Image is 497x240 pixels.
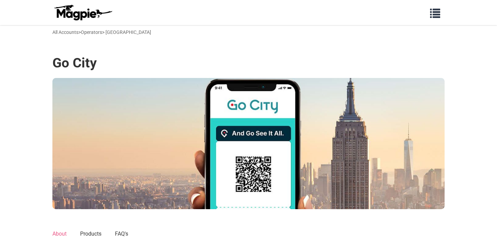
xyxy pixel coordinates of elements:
[52,28,151,36] div: > > [GEOGRAPHIC_DATA]
[52,4,113,21] img: logo-ab69f6fb50320c5b225c76a69d11143b.png
[52,78,445,209] img: Go City banner
[81,29,102,35] a: Operators
[52,55,97,71] h1: Go City
[52,29,78,35] a: All Accounts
